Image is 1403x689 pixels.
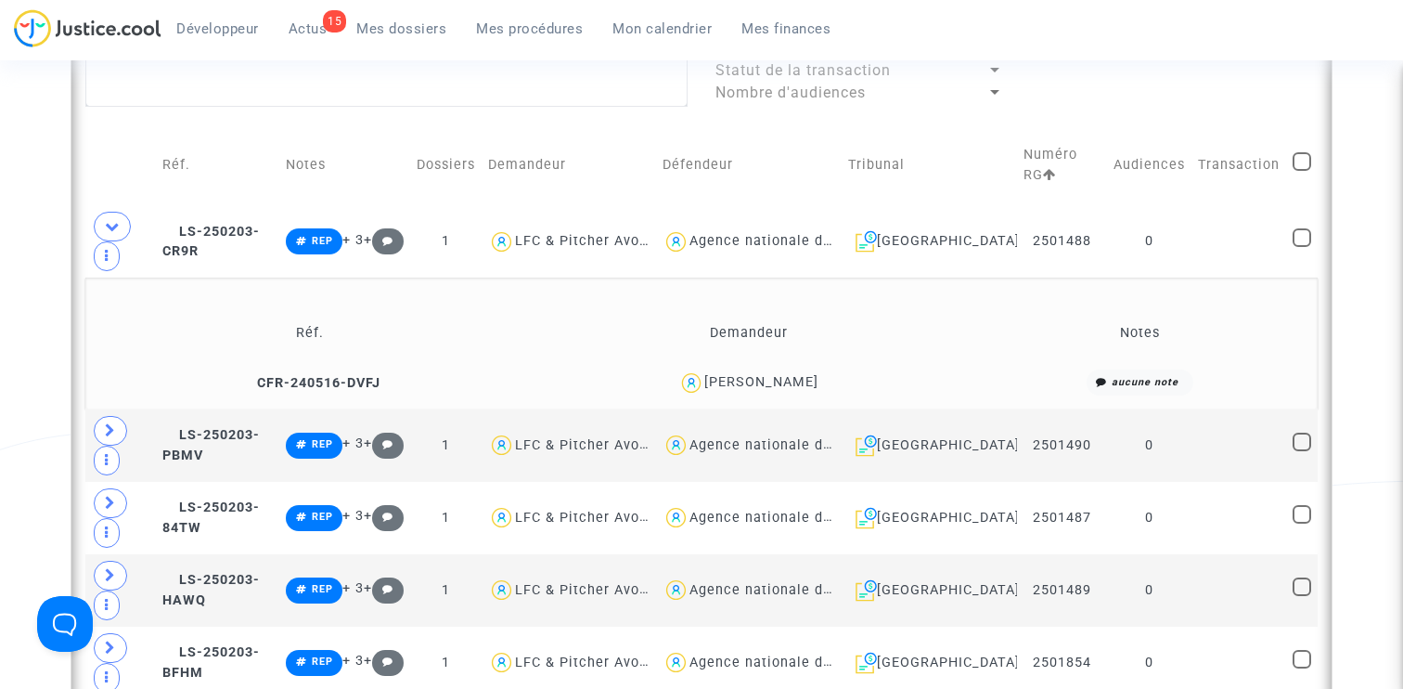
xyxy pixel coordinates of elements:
[488,432,515,459] img: icon-user.svg
[162,644,260,681] span: LS-250203-BFHM
[240,375,380,391] span: CFR-240516-DVFJ
[848,652,1010,674] div: [GEOGRAPHIC_DATA]
[715,61,891,79] span: Statut de la transaction
[656,125,842,205] td: Défendeur
[848,579,1010,602] div: [GEOGRAPHIC_DATA]
[689,582,894,598] div: Agence nationale de l'habitat
[598,15,727,43] a: Mon calendrier
[323,10,346,32] div: 15
[515,655,662,670] div: LFC & Pitcher Avocat
[364,232,404,248] span: +
[410,125,482,205] td: Dossiers
[689,655,894,670] div: Agence nationale de l'habitat
[356,20,446,37] span: Mes dossiers
[848,435,1010,457] div: [GEOGRAPHIC_DATA]
[663,577,689,604] img: icon-user.svg
[461,15,598,43] a: Mes procédures
[410,554,482,627] td: 1
[612,20,712,37] span: Mon calendrier
[161,15,274,43] a: Développeur
[968,303,1311,363] td: Notes
[410,482,482,554] td: 1
[663,504,689,531] img: icon-user.svg
[312,656,333,668] span: REP
[410,205,482,278] td: 1
[1017,482,1107,554] td: 2501487
[1107,482,1191,554] td: 0
[515,233,662,249] div: LFC & Pitcher Avocat
[341,15,461,43] a: Mes dossiers
[312,438,333,450] span: REP
[312,583,333,595] span: REP
[689,437,894,453] div: Agence nationale de l'habitat
[410,409,482,482] td: 1
[741,20,830,37] span: Mes finances
[488,649,515,676] img: icon-user.svg
[715,84,866,101] span: Nombre d'audiences
[488,577,515,604] img: icon-user.svg
[342,232,364,248] span: + 3
[848,230,1010,253] div: [GEOGRAPHIC_DATA]
[1017,205,1107,278] td: 2501488
[704,374,818,390] div: [PERSON_NAME]
[162,500,260,536] span: LS-250203-84TW
[529,303,968,363] td: Demandeur
[92,303,529,363] td: Réf.
[856,652,877,674] img: icon-archive.svg
[162,572,260,608] span: LS-250203-HAWQ
[663,228,689,255] img: icon-user.svg
[364,653,404,669] span: +
[176,20,259,37] span: Développeur
[856,230,877,253] img: icon-archive.svg
[663,432,689,459] img: icon-user.svg
[162,427,260,463] span: LS-250203-PBMV
[488,228,515,255] img: icon-user.svg
[312,235,333,247] span: REP
[1107,205,1191,278] td: 0
[856,579,877,602] img: icon-archive.svg
[856,435,877,457] img: icon-archive.svg
[342,435,364,451] span: + 3
[156,125,279,205] td: Réf.
[727,15,845,43] a: Mes finances
[488,504,515,531] img: icon-user.svg
[14,9,161,47] img: jc-logo.svg
[342,508,364,524] span: + 3
[515,437,662,453] div: LFC & Pitcher Avocat
[1017,554,1107,627] td: 2501489
[1107,409,1191,482] td: 0
[482,125,656,205] td: Demandeur
[364,435,404,451] span: +
[364,580,404,596] span: +
[37,596,93,652] iframe: Help Scout Beacon - Open
[342,580,364,596] span: + 3
[515,582,662,598] div: LFC & Pitcher Avocat
[364,508,404,524] span: +
[279,125,410,205] td: Notes
[476,20,583,37] span: Mes procédures
[678,370,705,396] img: icon-user.svg
[663,649,689,676] img: icon-user.svg
[162,224,260,260] span: LS-250203-CR9R
[1191,125,1286,205] td: Transaction
[342,653,364,669] span: + 3
[1017,409,1107,482] td: 2501490
[856,507,877,529] img: icon-archive.svg
[1107,125,1191,205] td: Audiences
[274,15,342,43] a: 15Actus
[689,510,894,526] div: Agence nationale de l'habitat
[842,125,1017,205] td: Tribunal
[289,20,328,37] span: Actus
[1107,554,1191,627] td: 0
[848,507,1010,529] div: [GEOGRAPHIC_DATA]
[312,511,333,523] span: REP
[1112,376,1178,388] i: aucune note
[1017,125,1107,205] td: Numéro RG
[689,233,894,249] div: Agence nationale de l'habitat
[515,510,662,526] div: LFC & Pitcher Avocat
